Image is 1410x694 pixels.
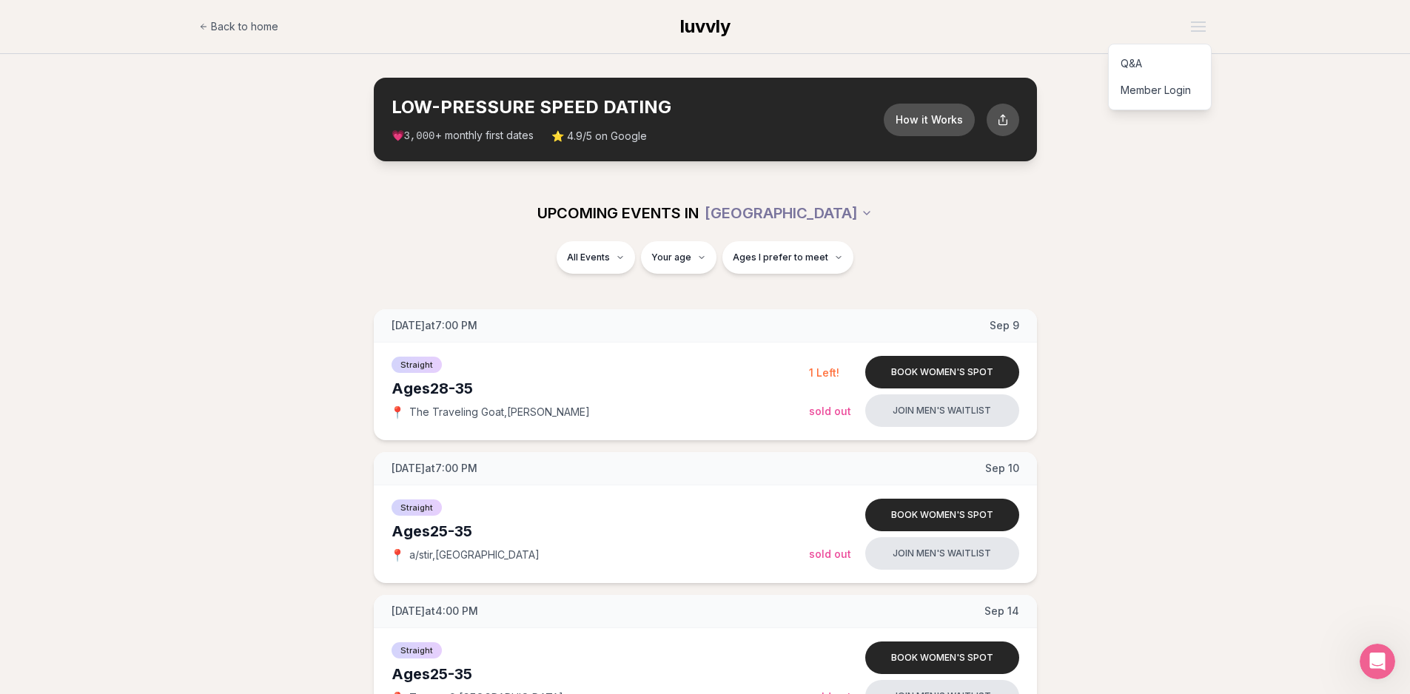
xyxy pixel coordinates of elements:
[865,499,1019,531] button: Book women's spot
[733,252,828,263] span: Ages I prefer to meet
[865,641,1019,674] button: Book women's spot
[1109,77,1211,104] a: Member Login
[865,394,1019,427] button: Join men's waitlist
[392,642,442,658] span: Straight
[24,185,134,194] div: Luvvly Helper • Just now
[12,58,243,148] div: Hi there! You're speaking with [PERSON_NAME] Helper AI Agent. I'm well trained and ready to assis...
[392,357,442,373] span: Straight
[392,318,477,333] span: [DATE] at 7:00 PM
[809,405,851,417] span: Sold Out
[409,405,590,420] span: The Traveling Goat , [PERSON_NAME]
[23,473,35,485] button: Emoji picker
[392,521,809,542] div: Ages 25-35
[404,130,435,142] span: 3,000
[392,499,442,516] span: Straight
[705,197,873,229] button: [GEOGRAPHIC_DATA]
[884,104,975,136] button: How it Works
[254,467,278,491] button: Send a message…
[260,6,286,33] div: Close
[680,16,731,37] span: luvvly
[567,252,610,263] span: All Events
[24,67,231,139] div: Hi there! You're speaking with [PERSON_NAME] Helper AI Agent. I'm well trained and ready to assis...
[12,58,284,149] div: Luvvly Helper says…
[392,604,478,619] span: [DATE] at 4:00 PM
[392,378,809,399] div: Ages 28-35
[1360,644,1395,679] iframe: Intercom live chat
[680,15,731,38] a: luvvly
[1185,16,1212,38] button: Open menu
[984,604,1019,619] span: Sep 14
[641,241,716,274] button: Your age
[232,6,260,34] button: Home
[557,241,635,274] button: All Events
[551,129,647,144] span: ⭐ 4.9/5 on Google
[651,252,691,263] span: Your age
[809,548,851,560] span: Sold Out
[42,8,66,32] img: Profile image for Luvvly Helper
[12,149,118,182] div: How can I help?Luvvly Helper • Just now
[537,203,699,223] span: UPCOMING EVENTS IN
[47,473,58,485] button: Gif picker
[865,537,1019,570] button: Join men's waitlist
[24,158,106,173] div: How can I help?
[392,461,477,476] span: [DATE] at 7:00 PM
[392,664,809,684] div: Ages 25-35
[392,95,884,119] h2: LOW-PRESSURE SPEED DATING
[865,356,1019,388] button: Book women's spot
[409,548,540,562] span: a/stir , [GEOGRAPHIC_DATA]
[72,14,152,25] h1: Luvvly Helper
[990,318,1019,333] span: Sep 9
[392,406,403,418] span: 📍
[722,241,853,274] button: Ages I prefer to meet
[70,473,82,485] button: Upload attachment
[10,6,38,34] button: go back
[199,12,278,41] a: Back to home
[94,473,106,485] button: Start recording
[985,461,1019,476] span: Sep 10
[13,442,283,467] textarea: Ask a question…
[1109,50,1211,77] a: Q&A
[392,128,534,144] span: 💗 + monthly first dates
[392,549,403,561] span: 📍
[211,19,278,34] span: Back to home
[809,366,839,379] span: 1 Left!
[12,149,284,215] div: Luvvly Helper says…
